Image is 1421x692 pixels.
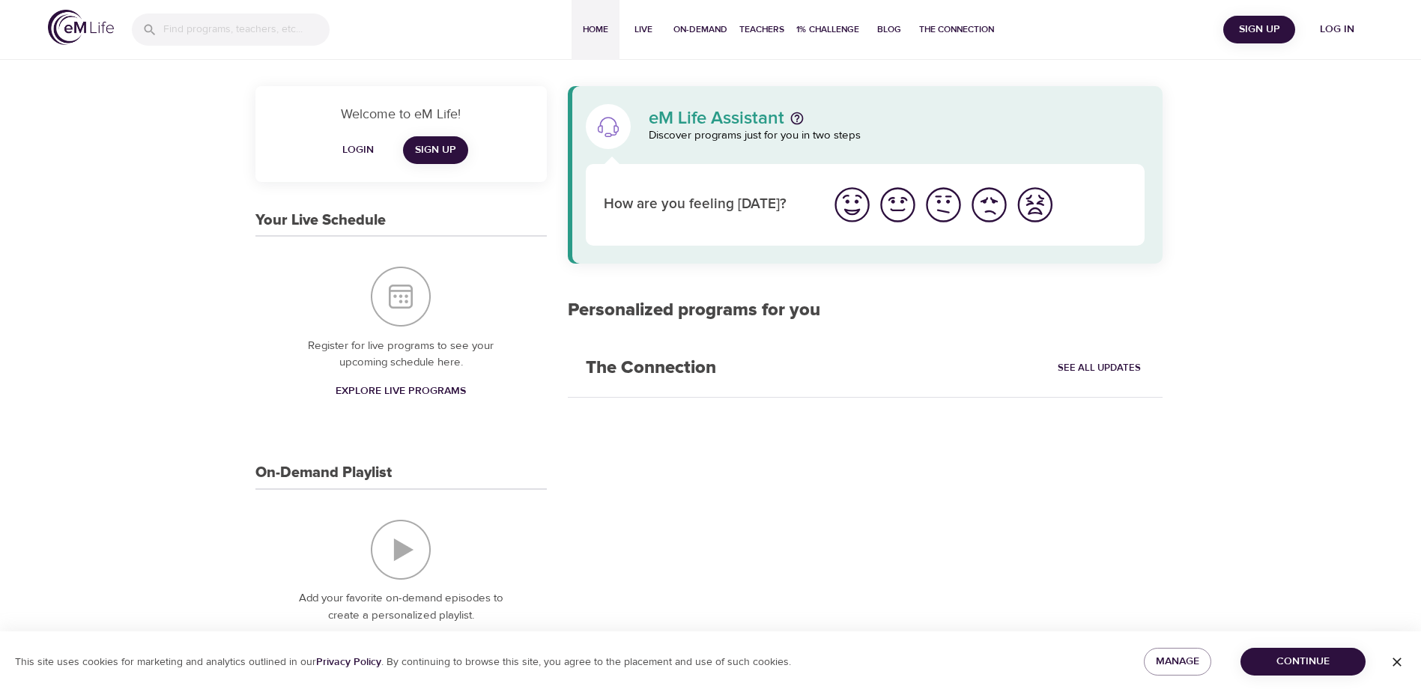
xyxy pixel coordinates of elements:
[1012,182,1058,228] button: I'm feeling worst
[596,115,620,139] img: eM Life Assistant
[673,22,727,37] span: On-Demand
[1014,184,1055,225] img: worst
[163,13,330,46] input: Find programs, teachers, etc...
[831,184,873,225] img: great
[371,520,431,580] img: On-Demand Playlist
[966,182,1012,228] button: I'm feeling bad
[649,109,784,127] p: eM Life Assistant
[739,22,784,37] span: Teachers
[1058,359,1141,377] span: See All Updates
[285,590,517,624] p: Add your favorite on-demand episodes to create a personalized playlist.
[568,300,1163,321] h2: Personalized programs for you
[829,182,875,228] button: I'm feeling great
[919,22,994,37] span: The Connection
[1156,652,1199,671] span: Manage
[871,22,907,37] span: Blog
[371,267,431,327] img: Your Live Schedule
[1307,20,1367,39] span: Log in
[568,339,734,397] h2: The Connection
[578,22,613,37] span: Home
[273,104,529,124] p: Welcome to eM Life!
[255,464,392,482] h3: On-Demand Playlist
[336,382,466,401] span: Explore Live Programs
[604,194,811,216] p: How are you feeling [DATE]?
[330,377,472,405] a: Explore Live Programs
[1240,648,1366,676] button: Continue
[877,184,918,225] img: good
[796,22,859,37] span: 1% Challenge
[649,127,1145,145] p: Discover programs just for you in two steps
[340,141,376,160] span: Login
[1144,648,1211,676] button: Manage
[309,630,493,658] a: Explore On-Demand Programs
[255,212,386,229] h3: Your Live Schedule
[1229,20,1289,39] span: Sign Up
[316,655,381,669] a: Privacy Policy
[415,141,456,160] span: Sign Up
[875,182,921,228] button: I'm feeling good
[969,184,1010,225] img: bad
[285,338,517,371] p: Register for live programs to see your upcoming schedule here.
[923,184,964,225] img: ok
[625,22,661,37] span: Live
[1054,356,1145,380] a: See All Updates
[403,136,468,164] a: Sign Up
[921,182,966,228] button: I'm feeling ok
[334,136,382,164] button: Login
[1301,16,1373,43] button: Log in
[1252,652,1354,671] span: Continue
[1223,16,1295,43] button: Sign Up
[48,10,114,45] img: logo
